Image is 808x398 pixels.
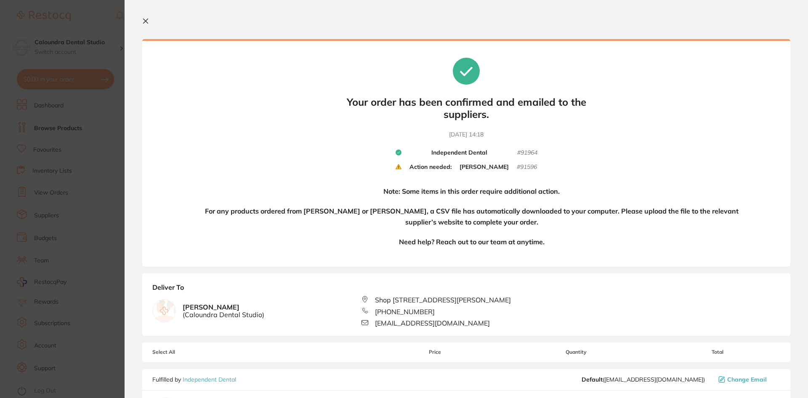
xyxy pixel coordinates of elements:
[183,376,236,383] a: Independent Dental
[399,237,545,248] h4: Need help? Reach out to our team at anytime.
[37,24,145,32] p: It has been 14 days since you have started your Restocq journey. We wanted to do a check in and s...
[375,308,435,315] span: [PHONE_NUMBER]
[449,131,484,139] time: [DATE] 14:18
[183,303,264,319] b: [PERSON_NAME]
[340,96,593,120] b: Your order has been confirmed and emailed to the suppliers.
[37,32,145,40] p: Message from Restocq, sent 6d ago
[375,296,511,304] span: Shop [STREET_ADDRESS][PERSON_NAME]
[582,376,705,383] span: orders@independentdental.com.au
[517,149,537,157] small: # 91964
[152,349,237,355] span: Select All
[152,283,780,296] b: Deliver To
[372,349,497,355] span: Price
[19,25,32,39] img: Profile image for Restocq
[582,376,603,383] b: Default
[498,349,655,355] span: Quantity
[655,349,780,355] span: Total
[13,18,156,45] div: message notification from Restocq, 6d ago. It has been 14 days since you have started your Restoc...
[431,149,487,157] b: Independent Dental
[716,376,780,383] button: Change Email
[383,186,560,197] h4: Note: Some items in this order require additional action.
[183,311,264,318] span: ( Caloundra Dental Studio )
[375,319,490,327] span: [EMAIL_ADDRESS][DOMAIN_NAME]
[153,299,175,322] img: empty.jpg
[409,163,452,171] b: Action needed:
[201,206,742,227] h4: For any products ordered from [PERSON_NAME] or [PERSON_NAME], a CSV file has automatically downlo...
[460,163,509,171] b: [PERSON_NAME]
[152,376,236,383] p: Fulfilled by
[517,163,537,171] small: # 91596
[727,376,767,383] span: Change Email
